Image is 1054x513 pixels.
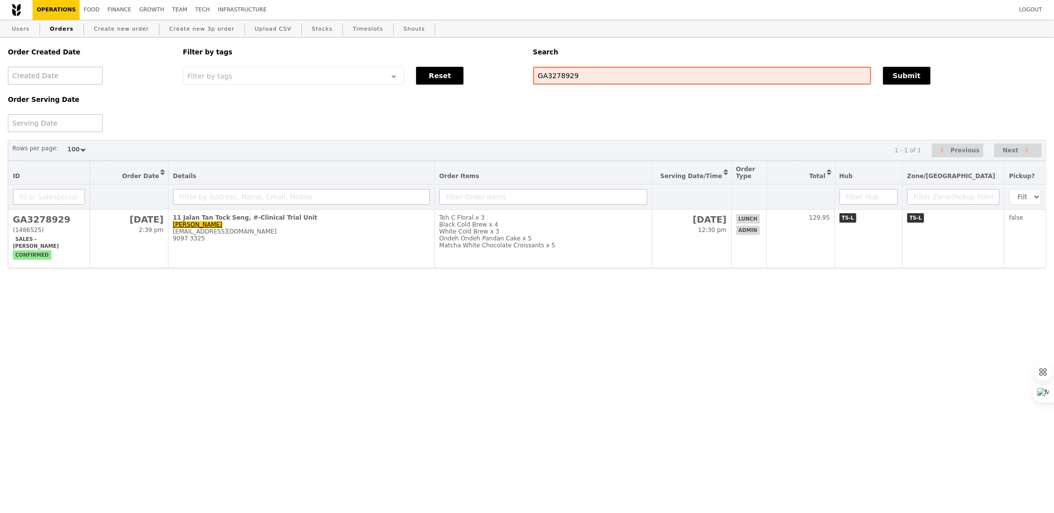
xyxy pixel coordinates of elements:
[1003,144,1018,156] span: Next
[400,20,429,38] a: Shouts
[8,20,34,38] a: Users
[308,20,337,38] a: Stocks
[8,48,171,56] h5: Order Created Date
[139,227,164,233] span: 2:39 pm
[46,20,78,38] a: Orders
[1009,173,1035,180] span: Pickup?
[439,189,647,205] input: Filter Order Items
[932,143,983,158] button: Previous
[736,214,760,224] span: lunch
[94,214,164,225] h2: [DATE]
[349,20,387,38] a: Timeslots
[894,147,921,154] div: 1 - 1 of 1
[173,235,430,242] div: 9097 3325
[173,173,196,180] span: Details
[840,173,853,180] span: Hub
[183,48,521,56] h5: Filter by tags
[840,213,857,223] span: TS-L
[439,228,647,235] div: White Cold Brew x 3
[13,250,51,260] span: confirmed
[251,20,295,38] a: Upload CSV
[13,173,20,180] span: ID
[736,166,756,180] span: Order Type
[533,67,871,85] input: Search any field
[8,114,103,132] input: Serving Date
[907,213,925,223] span: TS-L
[173,228,430,235] div: [EMAIL_ADDRESS][DOMAIN_NAME]
[736,226,760,235] span: admin
[994,143,1042,158] button: Next
[439,235,647,242] div: Ondeh Ondeh Pandan Cake x 5
[1009,214,1023,221] span: false
[90,20,153,38] a: Create new order
[439,242,647,249] div: Matcha White Chocolate Croissants x 5
[533,48,1047,56] h5: Search
[13,227,85,233] div: (1486525)
[173,214,430,221] div: 11 Jalan Tan Tock Seng, #-Clinical Trial Unit
[439,214,647,221] div: Teh C Floral x 3
[809,214,830,221] span: 129.95
[173,221,222,228] a: [PERSON_NAME]
[439,221,647,228] div: Black Cold Brew x 4
[951,144,980,156] span: Previous
[166,20,239,38] a: Create new 3p order
[907,189,1000,205] input: Filter Zone/Pickup Point
[439,173,479,180] span: Order Items
[173,189,430,205] input: Filter by Address, Name, Email, Mobile
[416,67,464,85] button: Reset
[840,189,898,205] input: Filter Hub
[698,227,727,233] span: 12:30 pm
[13,189,85,205] input: ID or Salesperson name
[883,67,930,85] button: Submit
[8,96,171,103] h5: Order Serving Date
[907,173,996,180] span: Zone/[GEOGRAPHIC_DATA]
[13,214,85,225] h2: GA3278929
[657,214,726,225] h2: [DATE]
[8,67,103,85] input: Created Date
[187,71,232,80] span: Filter by tags
[12,143,58,153] label: Rows per page:
[12,3,21,16] img: Grain logo
[13,234,61,251] span: Sales - [PERSON_NAME]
